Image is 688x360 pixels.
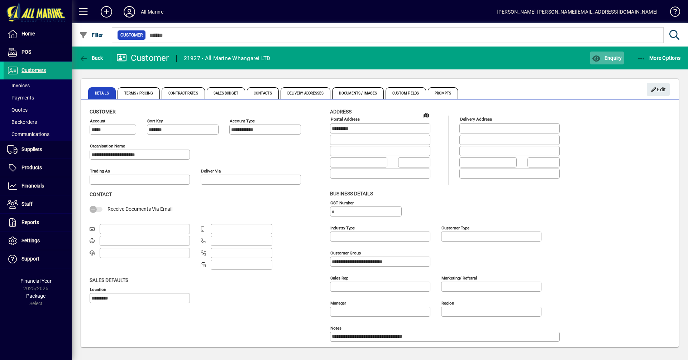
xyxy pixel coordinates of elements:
[4,214,72,232] a: Reports
[281,87,331,99] span: Delivery Addresses
[162,87,205,99] span: Contract Rates
[7,83,30,88] span: Invoices
[635,52,683,64] button: More Options
[330,200,354,205] mat-label: GST Number
[4,43,72,61] a: POS
[21,165,42,170] span: Products
[4,92,72,104] a: Payments
[590,52,623,64] button: Enquiry
[90,143,125,149] mat-label: Organisation name
[330,225,355,230] mat-label: Industry type
[118,5,141,18] button: Profile
[21,219,39,225] span: Reports
[4,116,72,128] a: Backorders
[441,275,477,280] mat-label: Marketing/ Referral
[4,25,72,43] a: Home
[20,278,52,284] span: Financial Year
[4,104,72,116] a: Quotes
[184,53,271,64] div: 21927 - All Marine Whangarei LTD
[95,5,118,18] button: Add
[7,107,28,113] span: Quotes
[141,6,163,18] div: All Marine
[4,250,72,268] a: Support
[90,191,112,197] span: Contact
[4,141,72,159] a: Suppliers
[116,52,169,64] div: Customer
[4,177,72,195] a: Financials
[21,31,35,37] span: Home
[21,238,40,243] span: Settings
[79,32,103,38] span: Filter
[330,325,341,330] mat-label: Notes
[21,256,39,262] span: Support
[90,277,128,283] span: Sales defaults
[4,195,72,213] a: Staff
[7,131,49,137] span: Communications
[207,87,245,99] span: Sales Budget
[647,83,670,96] button: Edit
[386,87,426,99] span: Custom Fields
[120,31,143,39] span: Customer
[77,52,105,64] button: Back
[88,87,116,99] span: Details
[4,232,72,250] a: Settings
[90,287,106,292] mat-label: Location
[428,87,458,99] span: Prompts
[637,55,681,61] span: More Options
[26,293,46,299] span: Package
[421,109,432,121] a: View on map
[651,84,666,96] span: Edit
[592,55,622,61] span: Enquiry
[4,79,72,92] a: Invoices
[90,169,110,174] mat-label: Trading as
[90,109,116,115] span: Customer
[441,225,469,230] mat-label: Customer type
[21,183,44,189] span: Financials
[147,118,163,123] mat-label: Sort key
[72,52,111,64] app-page-header-button: Back
[21,201,33,207] span: Staff
[7,95,34,101] span: Payments
[4,128,72,140] a: Communications
[4,159,72,177] a: Products
[665,1,679,25] a: Knowledge Base
[7,119,37,125] span: Backorders
[21,67,46,73] span: Customers
[230,118,255,123] mat-label: Account Type
[332,87,384,99] span: Documents / Images
[77,29,105,42] button: Filter
[79,55,103,61] span: Back
[330,300,346,305] mat-label: Manager
[90,118,105,123] mat-label: Account
[330,250,361,255] mat-label: Customer group
[497,6,658,18] div: [PERSON_NAME] [PERSON_NAME][EMAIL_ADDRESS][DOMAIN_NAME]
[21,49,31,55] span: POS
[330,191,373,196] span: Business details
[330,109,352,115] span: Address
[441,300,454,305] mat-label: Region
[330,275,348,280] mat-label: Sales rep
[201,169,221,174] mat-label: Deliver via
[107,206,172,212] span: Receive Documents Via Email
[247,87,279,99] span: Contacts
[21,146,42,152] span: Suppliers
[118,87,160,99] span: Terms / Pricing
